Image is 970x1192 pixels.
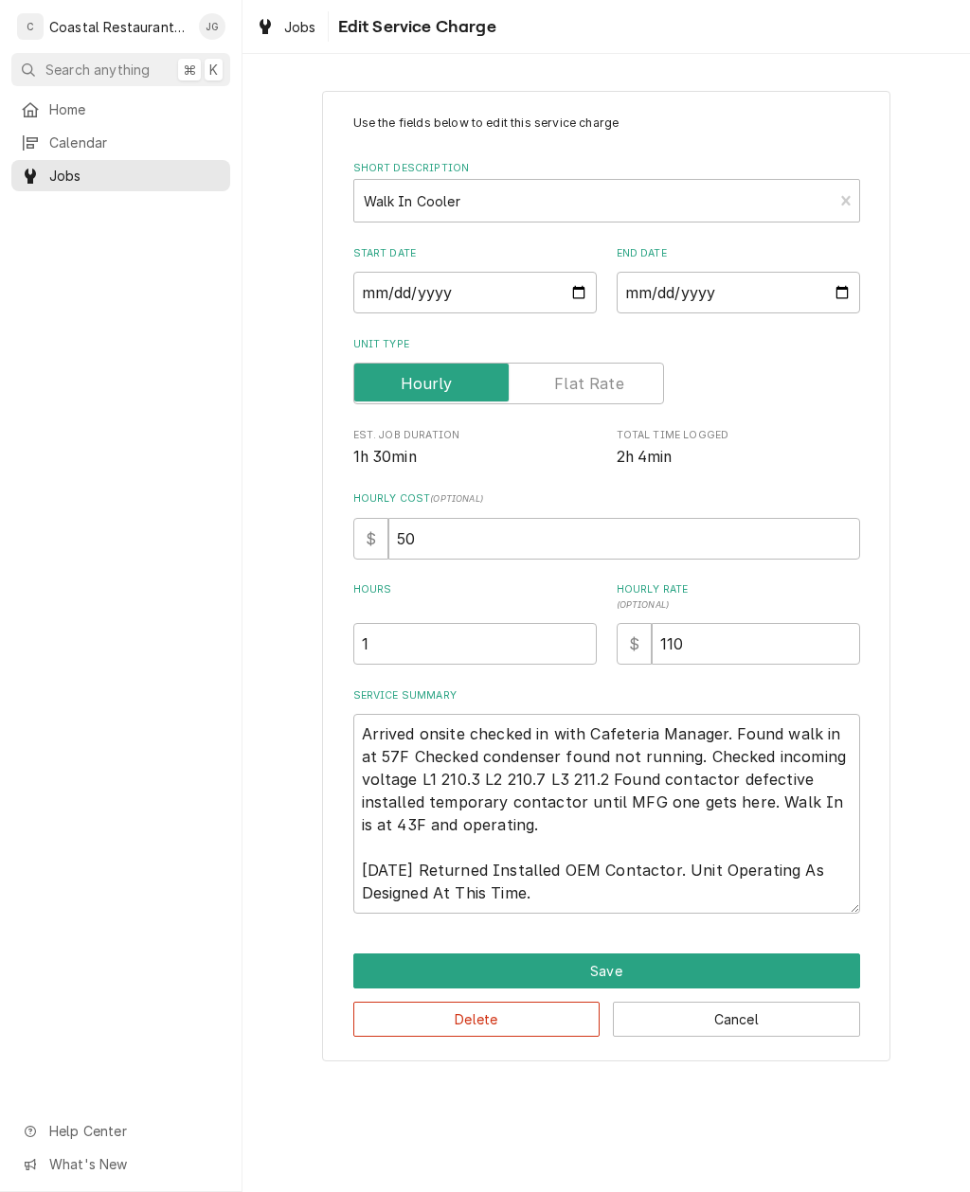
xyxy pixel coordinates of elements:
[49,1154,219,1174] span: What's New
[49,17,189,37] div: Coastal Restaurant Repair
[49,1121,219,1141] span: Help Center
[284,17,316,37] span: Jobs
[353,582,597,613] label: Hours
[613,1002,860,1037] button: Cancel
[617,428,860,443] span: Total Time Logged
[353,988,860,1037] div: Button Group Row
[45,60,150,80] span: Search anything
[617,448,673,466] span: 2h 4min
[49,166,221,186] span: Jobs
[617,582,860,665] div: [object Object]
[322,91,890,1061] div: Line Item Create/Update
[617,599,670,610] span: ( optional )
[353,246,597,261] label: Start Date
[353,688,860,914] div: Service Summary
[353,428,597,469] div: Est. Job Duration
[353,337,860,352] label: Unit Type
[353,115,860,132] p: Use the fields below to edit this service charge
[617,246,860,261] label: End Date
[353,1002,601,1037] button: Delete
[11,94,230,125] a: Home
[353,688,860,703] label: Service Summary
[353,446,597,469] span: Est. Job Duration
[353,714,860,914] textarea: Arrived onsite checked in with Cafeteria Manager. Found walk in at 57F Checked condenser found no...
[353,115,860,914] div: Line Item Create/Update Form
[11,1148,230,1180] a: Go to What's New
[353,953,860,988] div: Button Group Row
[248,11,324,43] a: Jobs
[209,60,218,80] span: K
[49,133,221,152] span: Calendar
[617,272,860,313] input: yyyy-mm-dd
[353,161,860,176] label: Short Description
[353,272,597,313] input: yyyy-mm-dd
[617,246,860,313] div: End Date
[11,53,230,86] button: Search anything⌘K
[353,953,860,1037] div: Button Group
[353,582,597,665] div: [object Object]
[353,337,860,404] div: Unit Type
[353,953,860,988] button: Save
[332,14,496,40] span: Edit Service Charge
[353,161,860,222] div: Short Description
[11,160,230,191] a: Jobs
[49,99,221,119] span: Home
[353,491,860,507] label: Hourly Cost
[353,246,597,313] div: Start Date
[11,1115,230,1147] a: Go to Help Center
[353,491,860,559] div: Hourly Cost
[617,428,860,469] div: Total Time Logged
[199,13,225,40] div: James Gatton's Avatar
[617,623,652,665] div: $
[353,448,417,466] span: 1h 30min
[353,518,388,560] div: $
[11,127,230,158] a: Calendar
[353,428,597,443] span: Est. Job Duration
[430,493,483,504] span: ( optional )
[17,13,44,40] div: C
[199,13,225,40] div: JG
[183,60,196,80] span: ⌘
[617,582,860,613] label: Hourly Rate
[617,446,860,469] span: Total Time Logged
